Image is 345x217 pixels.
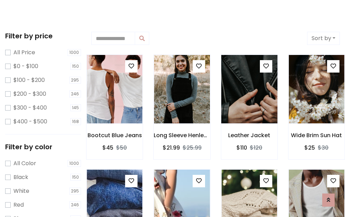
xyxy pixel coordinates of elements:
label: Black [13,173,28,181]
span: 1000 [68,160,81,167]
span: 150 [70,174,81,181]
label: $400 - $500 [13,117,47,126]
span: 150 [70,63,81,70]
label: $200 - $300 [13,90,46,98]
label: All Color [13,159,36,168]
label: $0 - $100 [13,62,38,70]
h6: Leather Jacket [221,132,277,139]
span: 246 [69,201,81,208]
h6: Long Sleeve Henley T-Shirt [154,132,210,139]
span: 246 [69,91,81,97]
h6: $45 [102,144,113,151]
h5: Filter by price [5,32,81,40]
h6: Bootcut Blue Jeans [87,132,143,139]
label: $100 - $200 [13,76,45,84]
label: All Price [13,48,35,57]
button: Sort by [307,32,340,45]
del: $25.99 [183,144,202,152]
h6: Wide Brim Sun Hat [288,132,345,139]
h6: $25 [304,144,315,151]
h6: $21.99 [163,144,180,151]
label: $300 - $400 [13,104,47,112]
span: 295 [69,188,81,195]
span: 145 [70,104,81,111]
del: $50 [116,144,127,152]
h6: $110 [236,144,247,151]
del: $120 [250,144,262,152]
label: Red [13,201,24,209]
span: 1000 [68,49,81,56]
h5: Filter by color [5,143,81,151]
span: 295 [69,77,81,84]
label: White [13,187,29,195]
span: 168 [70,118,81,125]
del: $30 [318,144,328,152]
